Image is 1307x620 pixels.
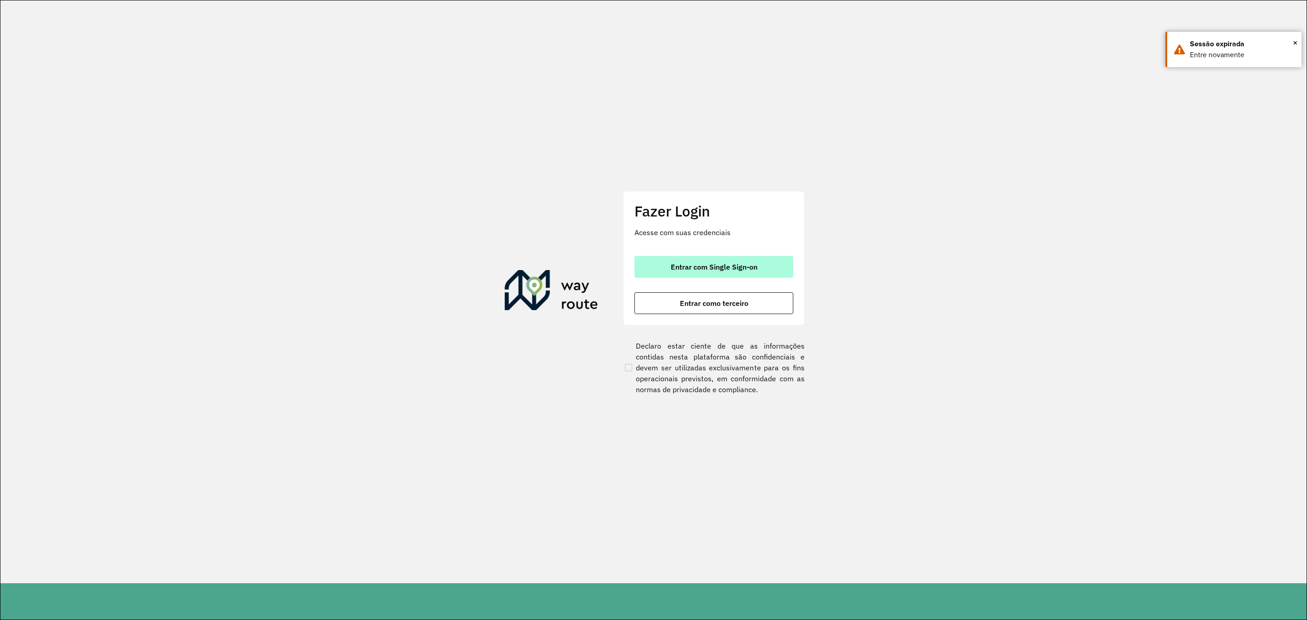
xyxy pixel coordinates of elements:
[634,256,793,278] button: button
[1293,36,1297,49] span: ×
[505,270,598,314] img: Roteirizador AmbevTech
[634,202,793,220] h2: Fazer Login
[1190,39,1295,49] div: Sessão expirada
[634,292,793,314] button: button
[680,300,748,307] span: Entrar como terceiro
[1293,36,1297,49] button: Close
[623,340,805,395] label: Declaro estar ciente de que as informações contidas nesta plataforma são confidenciais e devem se...
[1190,49,1295,60] div: Entre novamente
[671,263,757,271] span: Entrar com Single Sign-on
[634,227,793,238] p: Acesse com suas credenciais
